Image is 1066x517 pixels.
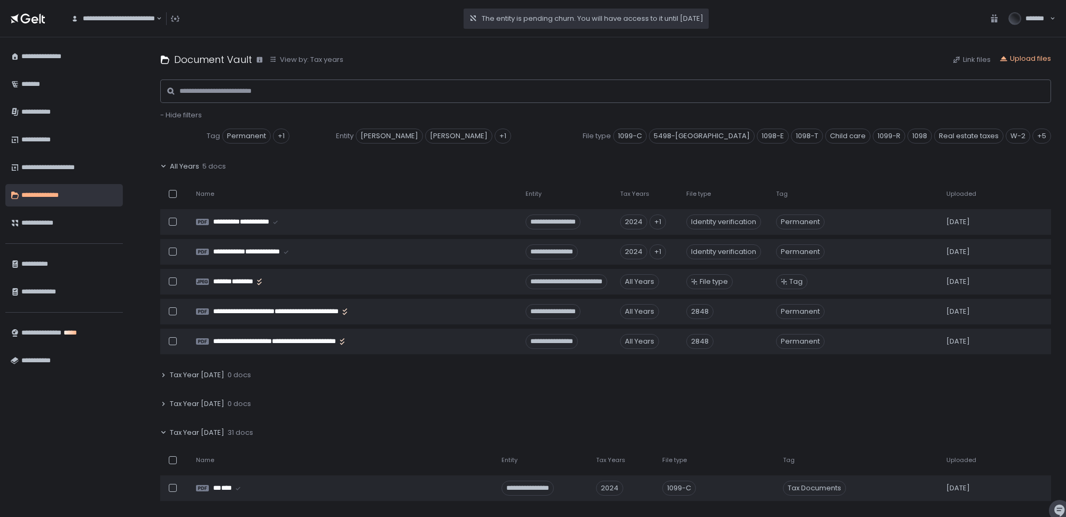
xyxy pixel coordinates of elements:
span: Name [196,456,214,464]
span: All Years [170,162,199,171]
span: Tag [776,190,788,198]
button: View by: Tax years [269,55,343,65]
div: 2848 [686,304,714,319]
span: Entity [526,190,542,198]
span: 1098 [907,129,932,144]
span: Tag [789,277,803,287]
span: File type [662,456,687,464]
span: Tag [783,456,795,464]
div: +1 [273,129,289,144]
div: 1099-C [662,481,696,496]
span: File type [583,131,611,141]
div: +1 [495,129,511,144]
span: Uploaded [946,190,976,198]
span: W-2 [1006,129,1030,144]
span: 1098-E [757,129,789,144]
span: 1099-C [613,129,647,144]
span: Child care [825,129,871,144]
span: Permanent [222,129,271,144]
span: 31 docs [228,428,253,438]
div: Identity verification [686,244,761,259]
div: +5 [1032,129,1051,144]
div: +1 [649,244,666,259]
span: Tax Year [DATE] [170,428,224,438]
span: Permanent [776,304,825,319]
div: 2024 [596,481,623,496]
span: 1098-T [791,129,823,144]
span: File type [686,190,711,198]
span: [DATE] [946,217,970,227]
span: - Hide filters [160,110,202,120]
span: [DATE] [946,483,970,493]
span: [DATE] [946,307,970,316]
span: 5498-[GEOGRAPHIC_DATA] [649,129,755,144]
span: [DATE] [946,277,970,287]
span: 1099-R [873,129,905,144]
span: Tax Documents [783,481,846,496]
span: Tax Year [DATE] [170,399,224,409]
span: The entity is pending churn. You will have access to it until [DATE] [482,14,703,23]
span: Entity [501,456,518,464]
h1: Document Vault [174,52,252,67]
span: 0 docs [228,399,251,409]
span: Tax Years [596,456,625,464]
span: Permanent [776,214,825,229]
span: [PERSON_NAME] [356,129,423,144]
span: Entity [336,131,354,141]
span: File type [700,277,728,287]
span: 0 docs [228,370,251,380]
div: Identity verification [686,214,761,229]
span: Uploaded [946,456,976,464]
span: [DATE] [946,247,970,257]
div: 2848 [686,334,714,349]
span: Tag [207,131,220,141]
div: Search for option [64,7,162,30]
div: 2024 [620,244,647,259]
div: All Years [620,274,659,289]
button: Upload files [999,54,1051,63]
div: All Years [620,304,659,319]
div: All Years [620,334,659,349]
span: Tax Years [620,190,649,198]
span: [DATE] [946,337,970,346]
span: Tax Year [DATE] [170,370,224,380]
span: 5 docs [202,162,226,171]
button: - Hide filters [160,110,202,120]
button: Link files [952,55,991,65]
span: Permanent [776,334,825,349]
div: +1 [649,214,666,229]
span: [PERSON_NAME] [425,129,492,144]
span: Name [196,190,214,198]
span: Permanent [776,244,825,259]
span: Real estate taxes [934,129,1004,144]
div: 2024 [620,214,647,229]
